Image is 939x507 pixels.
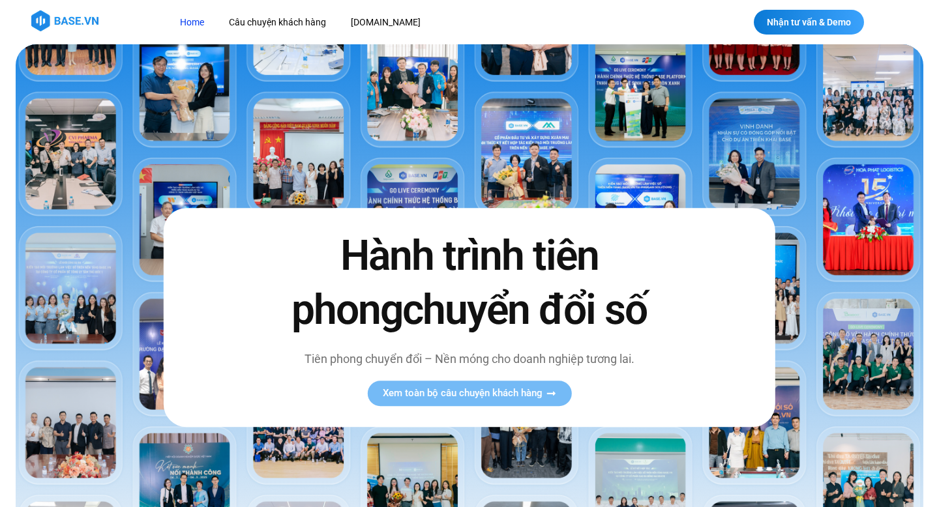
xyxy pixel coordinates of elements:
[402,285,647,334] span: chuyển đổi số
[170,10,670,35] nav: Menu
[767,18,851,27] span: Nhận tư vấn & Demo
[264,229,675,337] h2: Hành trình tiên phong
[264,350,675,368] p: Tiên phong chuyển đổi – Nền móng cho doanh nghiệp tương lai.
[383,388,543,398] span: Xem toàn bộ câu chuyện khách hàng
[219,10,336,35] a: Câu chuyện khách hàng
[754,10,864,35] a: Nhận tư vấn & Demo
[170,10,214,35] a: Home
[341,10,430,35] a: [DOMAIN_NAME]
[367,381,571,406] a: Xem toàn bộ câu chuyện khách hàng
